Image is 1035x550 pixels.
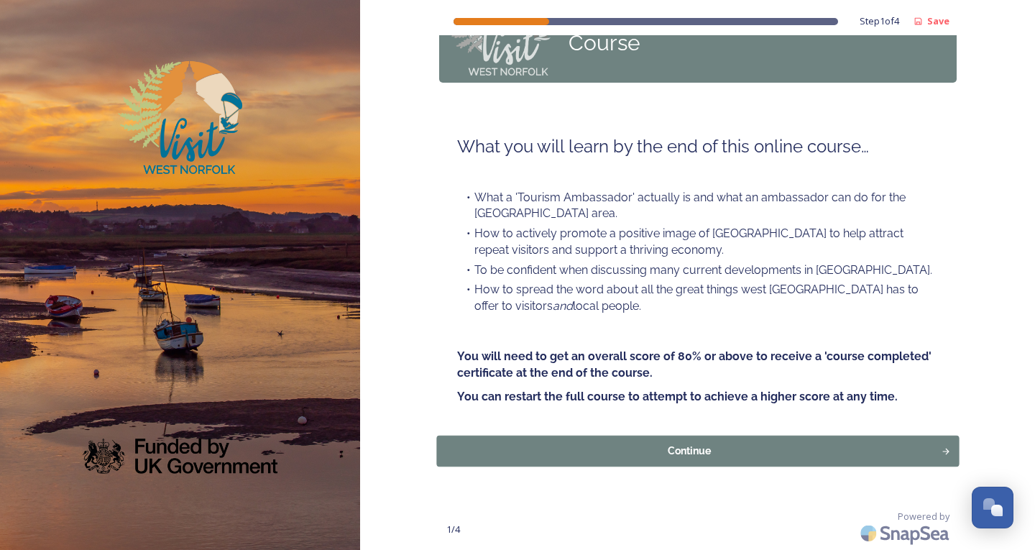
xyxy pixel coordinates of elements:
[457,390,898,403] strong: You can restart the full course to attempt to achieve a higher score at any time.
[444,444,934,459] div: Continue
[553,299,573,313] em: and
[856,516,957,550] img: SnapSea Logo
[898,510,949,523] span: Powered by
[927,14,949,27] strong: Save
[457,262,939,279] li: To be confident when discussing many current developments in [GEOGRAPHIC_DATA].
[457,226,939,258] li: How to actively promote a positive image of [GEOGRAPHIC_DATA] to help attract repeat visitors and...
[972,487,1013,528] button: Open Chat
[436,435,959,466] button: Continue
[457,282,939,314] li: How to spread the word about all the great things west [GEOGRAPHIC_DATA] has to offer to visitors...
[457,190,939,222] li: What a 'Tourism Ambassador' actually is and what an ambassador can do for the [GEOGRAPHIC_DATA] a...
[446,523,460,536] span: 1 / 4
[457,134,939,159] h2: What you will learn by the end of this online course…
[457,349,934,380] strong: You will need to get an overall score of 80% or above to receive a 'course completed' certificate...
[860,14,899,28] span: Step 1 of 4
